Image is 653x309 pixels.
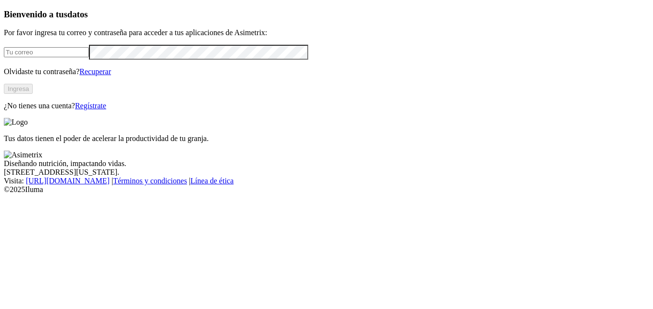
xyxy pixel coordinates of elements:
[4,177,649,185] div: Visita : | |
[4,185,649,194] div: © 2025 Iluma
[4,168,649,177] div: [STREET_ADDRESS][US_STATE].
[4,134,649,143] p: Tus datos tienen el poder de acelerar la productividad de tu granja.
[67,9,88,19] span: datos
[26,177,110,185] a: [URL][DOMAIN_NAME]
[4,159,649,168] div: Diseñando nutrición, impactando vidas.
[4,102,649,110] p: ¿No tienes una cuenta?
[75,102,106,110] a: Regístrate
[190,177,234,185] a: Línea de ética
[79,67,111,76] a: Recuperar
[113,177,187,185] a: Términos y condiciones
[4,47,89,57] input: Tu correo
[4,9,649,20] h3: Bienvenido a tus
[4,67,649,76] p: Olvidaste tu contraseña?
[4,28,649,37] p: Por favor ingresa tu correo y contraseña para acceder a tus aplicaciones de Asimetrix:
[4,118,28,127] img: Logo
[4,151,42,159] img: Asimetrix
[4,84,33,94] button: Ingresa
